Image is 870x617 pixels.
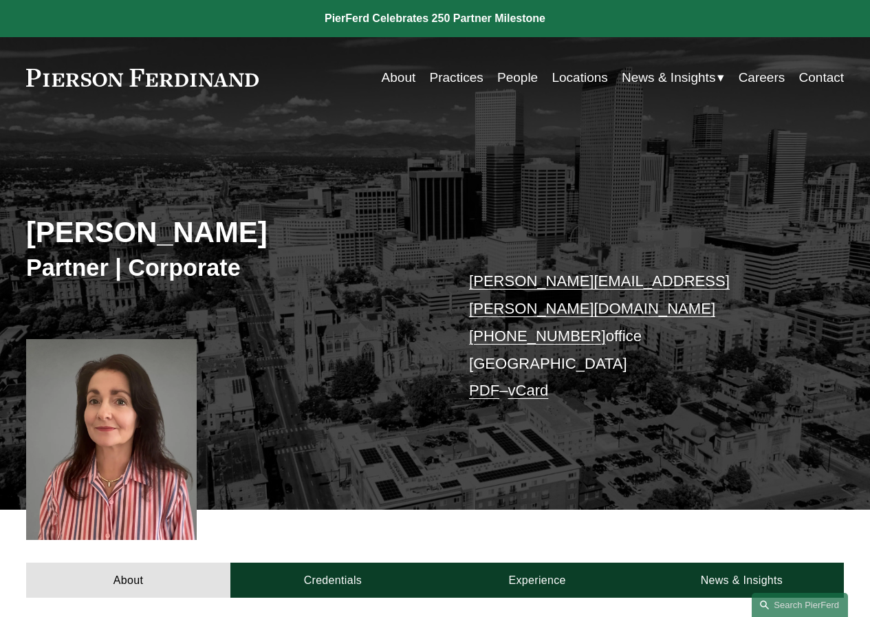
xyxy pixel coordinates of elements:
[435,563,640,598] a: Experience
[26,563,230,598] a: About
[382,65,416,91] a: About
[469,327,606,345] a: [PHONE_NUMBER]
[430,65,483,91] a: Practices
[230,563,435,598] a: Credentials
[469,272,730,317] a: [PERSON_NAME][EMAIL_ADDRESS][PERSON_NAME][DOMAIN_NAME]
[622,66,715,89] span: News & Insights
[469,382,499,399] a: PDF
[497,65,538,91] a: People
[622,65,724,91] a: folder dropdown
[26,215,435,250] h2: [PERSON_NAME]
[739,65,785,91] a: Careers
[752,593,848,617] a: Search this site
[799,65,845,91] a: Contact
[640,563,844,598] a: News & Insights
[508,382,548,399] a: vCard
[26,253,435,282] h3: Partner | Corporate
[469,268,809,404] p: office [GEOGRAPHIC_DATA] –
[552,65,607,91] a: Locations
